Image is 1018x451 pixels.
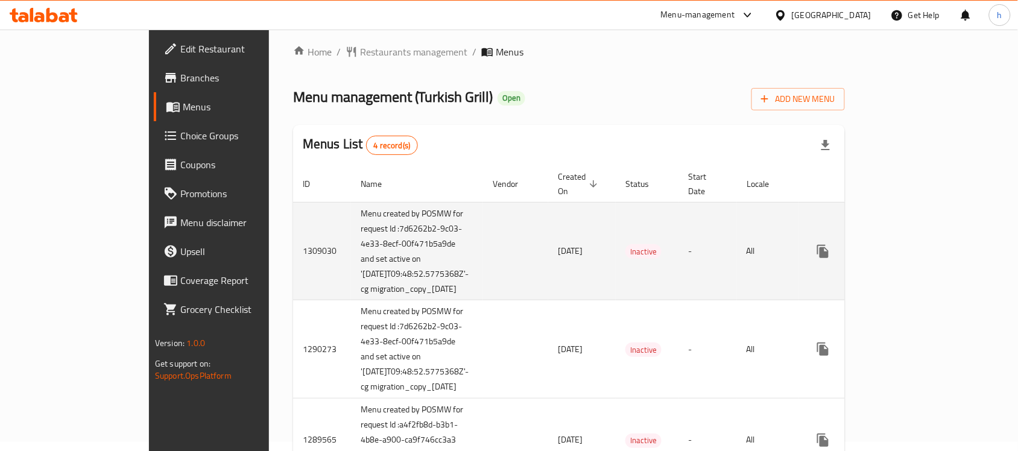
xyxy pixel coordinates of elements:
[747,177,785,191] span: Locale
[792,8,871,22] div: [GEOGRAPHIC_DATA]
[498,91,525,106] div: Open
[625,434,662,447] span: Inactive
[154,121,319,150] a: Choice Groups
[293,300,351,399] td: 1290273
[625,177,665,191] span: Status
[498,93,525,103] span: Open
[625,245,662,259] span: Inactive
[154,34,319,63] a: Edit Restaurant
[689,169,722,198] span: Start Date
[367,140,418,151] span: 4 record(s)
[997,8,1002,22] span: h
[183,99,309,114] span: Menus
[811,131,840,160] div: Export file
[809,335,838,364] button: more
[180,244,309,259] span: Upsell
[293,45,845,59] nav: breadcrumb
[154,150,319,179] a: Coupons
[838,335,867,364] button: Change Status
[180,128,309,143] span: Choice Groups
[154,179,319,208] a: Promotions
[180,71,309,85] span: Branches
[180,186,309,201] span: Promotions
[558,432,583,447] span: [DATE]
[154,63,319,92] a: Branches
[558,169,601,198] span: Created On
[679,300,737,399] td: -
[838,237,867,266] button: Change Status
[679,202,737,300] td: -
[625,343,662,357] span: Inactive
[751,88,845,110] button: Add New Menu
[737,202,799,300] td: All
[293,202,351,300] td: 1309030
[155,335,185,351] span: Version:
[351,202,483,300] td: Menu created by POSMW for request Id :7d6262b2-9c03-4e33-8ecf-00f471b5a9de and set active on '[DA...
[180,273,309,288] span: Coverage Report
[154,237,319,266] a: Upsell
[493,177,534,191] span: Vendor
[558,341,583,357] span: [DATE]
[346,45,467,59] a: Restaurants management
[180,215,309,230] span: Menu disclaimer
[361,177,397,191] span: Name
[337,45,341,59] li: /
[761,92,835,107] span: Add New Menu
[496,45,523,59] span: Menus
[155,368,232,383] a: Support.OpsPlatform
[180,302,309,317] span: Grocery Checklist
[154,266,319,295] a: Coverage Report
[155,356,210,371] span: Get support on:
[558,243,583,259] span: [DATE]
[154,92,319,121] a: Menus
[366,136,419,155] div: Total records count
[303,135,418,155] h2: Menus List
[186,335,205,351] span: 1.0.0
[661,8,735,22] div: Menu-management
[799,166,934,203] th: Actions
[809,237,838,266] button: more
[154,208,319,237] a: Menu disclaimer
[303,177,326,191] span: ID
[737,300,799,399] td: All
[180,157,309,172] span: Coupons
[154,295,319,324] a: Grocery Checklist
[472,45,476,59] li: /
[293,83,493,110] span: Menu management ( Turkish Grill )
[180,42,309,56] span: Edit Restaurant
[625,244,662,259] div: Inactive
[360,45,467,59] span: Restaurants management
[351,300,483,399] td: Menu created by POSMW for request Id :7d6262b2-9c03-4e33-8ecf-00f471b5a9de and set active on '[DA...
